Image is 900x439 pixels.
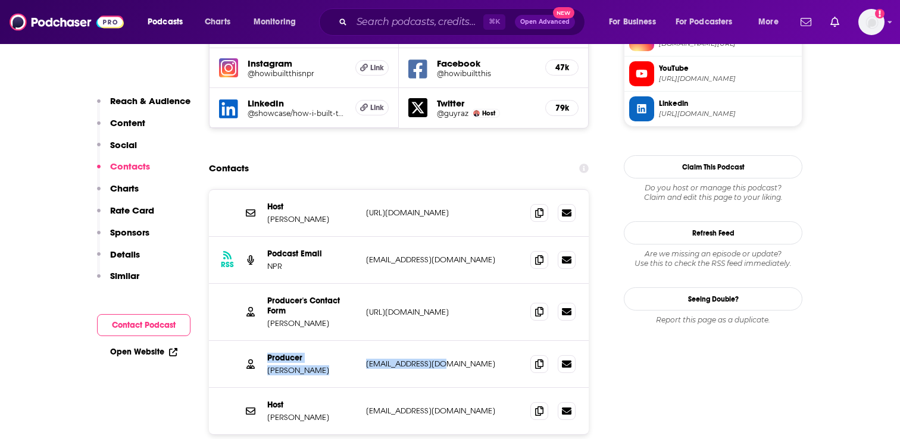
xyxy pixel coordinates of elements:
[437,69,536,78] a: @howibuiltthis
[110,205,154,216] p: Rate Card
[659,98,797,109] span: Linkedin
[10,11,124,33] img: Podchaser - Follow, Share and Rate Podcasts
[110,161,150,172] p: Contacts
[366,406,521,416] p: [EMAIL_ADDRESS][DOMAIN_NAME]
[110,227,149,238] p: Sponsors
[330,8,596,36] div: Search podcasts, credits, & more...
[267,400,357,410] p: Host
[148,14,183,30] span: Podcasts
[97,183,139,205] button: Charts
[668,12,750,32] button: open menu
[366,307,521,317] p: [URL][DOMAIN_NAME]
[553,7,574,18] span: New
[858,9,885,35] span: Logged in as AutumnKatie
[267,353,357,363] p: Producer
[254,14,296,30] span: Monitoring
[629,96,797,121] a: Linkedin[URL][DOMAIN_NAME]
[659,39,797,48] span: instagram.com/howibuiltthisnpr
[624,249,802,268] div: Are we missing an episode or update? Use this to check the RSS feed immediately.
[110,95,190,106] p: Reach & Audience
[267,365,357,375] p: [PERSON_NAME]
[267,296,357,316] p: Producer's Contact Form
[248,98,346,109] h5: LinkedIn
[352,12,483,32] input: Search podcasts, credits, & more...
[366,208,521,218] p: [URL][DOMAIN_NAME]
[624,183,802,202] div: Claim and edit this page to your liking.
[520,19,570,25] span: Open Advanced
[355,100,389,115] a: Link
[97,205,154,227] button: Rate Card
[110,270,139,281] p: Similar
[629,61,797,86] a: YouTube[URL][DOMAIN_NAME]
[370,63,384,73] span: Link
[483,14,505,30] span: ⌘ K
[110,139,137,150] p: Social
[676,14,733,30] span: For Podcasters
[796,12,816,32] a: Show notifications dropdown
[221,260,234,269] h3: RSS
[624,315,802,325] div: Report this page as a duplicate.
[267,412,357,422] p: [PERSON_NAME]
[659,74,797,83] span: https://www.youtube.com/playlist?list=PLp-wXwmbv3z-1f-IDSSMABEEms7zLHPN
[750,12,793,32] button: open menu
[659,109,797,118] span: https://www.linkedin.com/in/showcase/how-i-built-this/
[875,9,885,18] svg: Add a profile image
[858,9,885,35] img: User Profile
[482,109,495,117] span: Host
[601,12,671,32] button: open menu
[245,12,311,32] button: open menu
[110,183,139,194] p: Charts
[97,139,137,161] button: Social
[624,183,802,193] span: Do you host or manage this podcast?
[437,58,536,69] h5: Facebook
[370,103,384,112] span: Link
[267,318,357,328] p: [PERSON_NAME]
[355,60,389,76] a: Link
[110,249,140,260] p: Details
[205,14,230,30] span: Charts
[437,109,468,118] a: @guyraz
[267,249,357,259] p: Podcast Email
[97,270,139,292] button: Similar
[826,12,844,32] a: Show notifications dropdown
[97,314,190,336] button: Contact Podcast
[267,202,357,212] p: Host
[267,214,357,224] p: [PERSON_NAME]
[437,98,536,109] h5: Twitter
[110,347,177,357] a: Open Website
[555,103,568,113] h5: 79k
[267,261,357,271] p: NPR
[97,161,150,183] button: Contacts
[624,221,802,244] button: Refresh Feed
[97,227,149,249] button: Sponsors
[515,15,575,29] button: Open AdvancedNew
[366,255,521,265] p: [EMAIL_ADDRESS][DOMAIN_NAME]
[758,14,779,30] span: More
[624,287,802,311] a: Seeing Double?
[473,110,480,117] img: Guy Raz
[197,12,237,32] a: Charts
[97,95,190,117] button: Reach & Audience
[219,58,238,77] img: iconImage
[248,58,346,69] h5: Instagram
[624,155,802,178] button: Claim This Podcast
[366,359,521,369] p: [EMAIL_ADDRESS][DOMAIN_NAME]
[97,249,140,271] button: Details
[659,63,797,74] span: YouTube
[110,117,145,128] p: Content
[97,117,145,139] button: Content
[248,69,346,78] a: @howibuiltthisnpr
[248,109,346,118] a: @showcase/how-i-built-this/
[858,9,885,35] button: Show profile menu
[609,14,656,30] span: For Business
[209,157,249,180] h2: Contacts
[139,12,198,32] button: open menu
[555,62,568,73] h5: 47k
